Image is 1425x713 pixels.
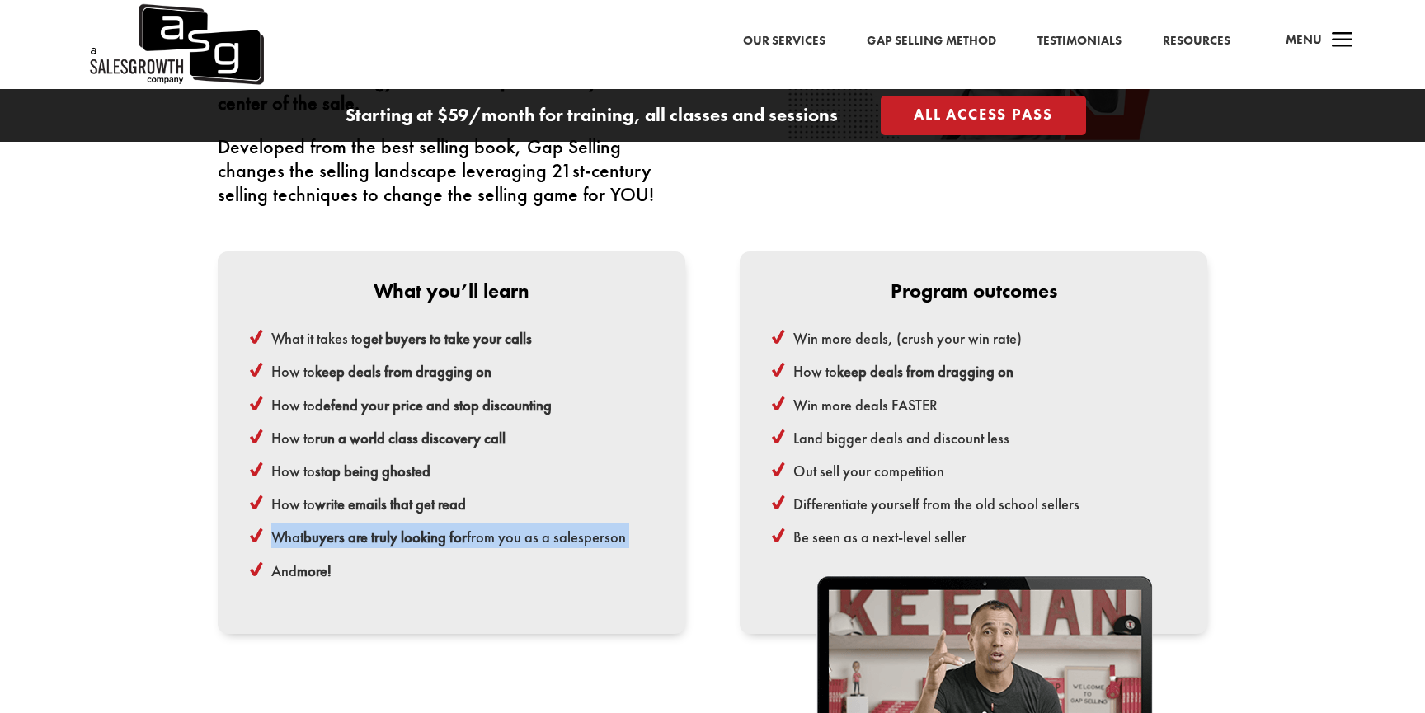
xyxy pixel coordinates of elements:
[315,362,491,382] strong: keep deals from dragging on
[881,96,1086,134] a: All Access Pass
[1286,31,1322,48] span: Menu
[303,528,467,547] strong: buyers are truly looking for
[315,462,430,481] strong: stop being ghosted
[262,556,656,582] li: And
[363,329,532,349] strong: get buyers to take your calls
[262,490,656,515] li: How to
[218,135,685,206] p: Developed from the best selling book, Gap Selling changes the selling landscape leveraging 21st-c...
[784,523,1178,548] li: Be seen as a next-level seller
[315,396,552,415] strong: defend your price and stop discounting
[743,30,825,52] a: Our Services
[262,523,656,548] li: What from you as a salesperson
[784,490,1178,515] li: Differentiate yourself from the old school sellers
[784,357,1178,382] li: How to
[769,281,1178,301] p: Program outcomes
[315,429,506,448] strong: run a world class discovery call
[247,281,656,301] p: What you’ll learn
[262,391,656,416] li: How to
[837,362,1013,382] strong: keep deals from dragging on
[867,30,996,52] a: Gap Selling Method
[262,424,656,449] li: How to
[784,457,1178,482] li: Out sell your competition
[1163,30,1230,52] a: Resources
[784,424,1178,449] li: Land bigger deals and discount less
[784,391,1178,416] li: Win more deals FASTER
[1326,25,1359,58] span: a
[784,324,1178,349] li: Win more deals, (crush your win rate)
[1037,30,1122,52] a: Testimonials
[262,357,656,382] li: How to
[297,561,332,581] strong: more!
[262,457,656,482] li: How to
[315,495,466,514] strong: write emails that get read
[262,324,656,349] li: What it takes to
